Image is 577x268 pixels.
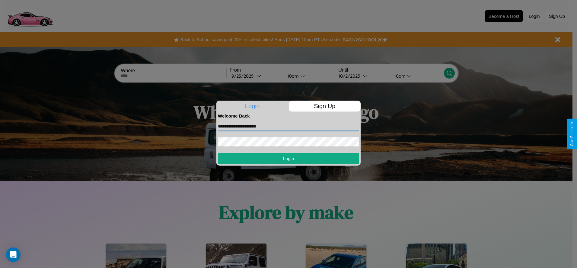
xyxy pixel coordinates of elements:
[570,122,574,146] div: Give Feedback
[216,101,288,111] p: Login
[6,247,21,262] div: Open Intercom Messenger
[289,101,361,111] p: Sign Up
[218,153,359,164] button: Login
[218,113,359,118] h4: Welcome Back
